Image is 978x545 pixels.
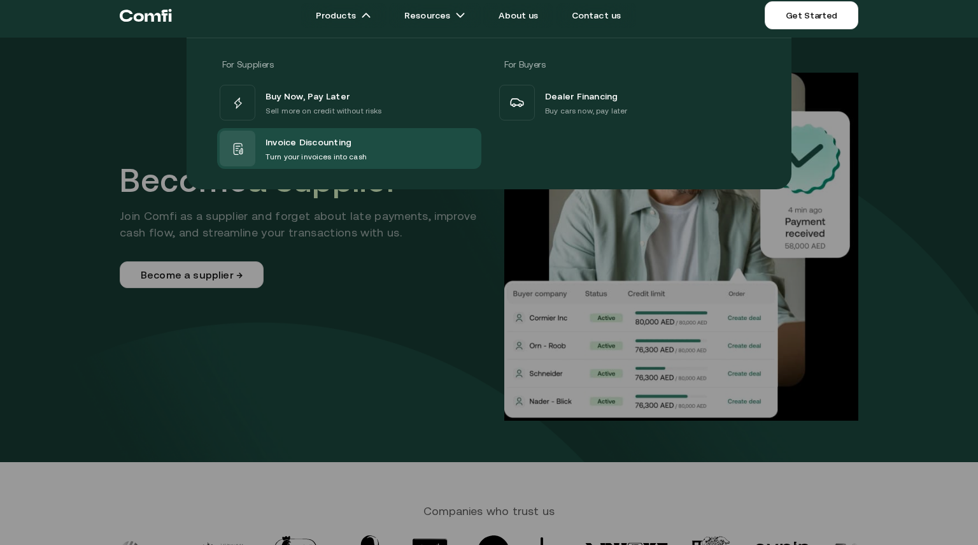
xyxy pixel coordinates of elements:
[455,10,465,20] img: arrow icons
[504,59,546,69] span: For Buyers
[301,3,386,28] a: Productsarrow icons
[222,59,273,69] span: For Suppliers
[361,10,371,20] img: arrow icons
[266,150,367,163] p: Turn your invoices into cash
[497,82,761,123] a: Dealer FinancingBuy cars now, pay later
[545,88,618,105] span: Dealer Financing
[483,3,553,28] a: About us
[266,105,382,117] p: Sell more on credit without risks
[545,105,627,117] p: Buy cars now, pay later
[217,128,481,169] a: Invoice DiscountingTurn your invoices into cash
[556,3,637,28] a: Contact us
[389,3,481,28] a: Resourcesarrow icons
[765,1,858,29] a: Get Started
[266,134,351,150] span: Invoice Discounting
[266,88,350,105] span: Buy Now, Pay Later
[217,82,481,123] a: Buy Now, Pay LaterSell more on credit without risks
